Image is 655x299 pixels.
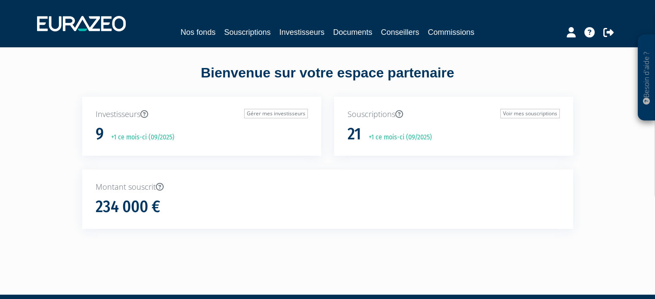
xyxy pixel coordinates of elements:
[244,109,308,118] a: Gérer mes investisseurs
[96,198,160,216] h1: 234 000 €
[96,125,104,143] h1: 9
[76,63,580,97] div: Bienvenue sur votre espace partenaire
[105,133,174,142] p: +1 ce mois-ci (09/2025)
[96,182,560,193] p: Montant souscrit
[348,125,361,143] h1: 21
[642,39,652,117] p: Besoin d'aide ?
[363,133,432,142] p: +1 ce mois-ci (09/2025)
[37,16,126,31] img: 1732889491-logotype_eurazeo_blanc_rvb.png
[381,26,419,38] a: Conseillers
[279,26,324,38] a: Investisseurs
[428,26,475,38] a: Commissions
[333,26,373,38] a: Documents
[348,109,560,120] p: Souscriptions
[180,26,215,38] a: Nos fonds
[224,26,270,38] a: Souscriptions
[96,109,308,120] p: Investisseurs
[500,109,560,118] a: Voir mes souscriptions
